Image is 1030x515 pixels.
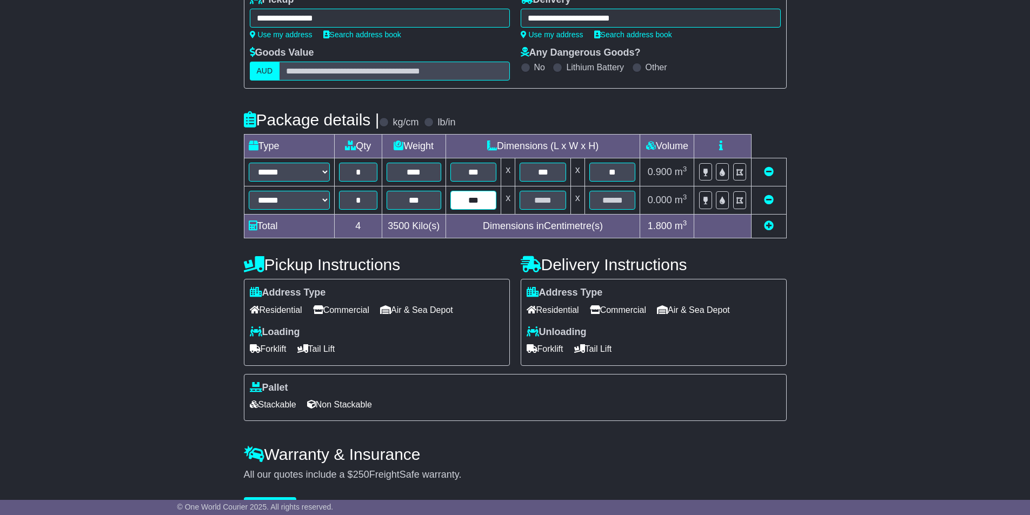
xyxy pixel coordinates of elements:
[648,220,672,231] span: 1.800
[501,158,515,186] td: x
[244,215,334,238] td: Total
[574,340,612,357] span: Tail Lift
[521,47,641,59] label: Any Dangerous Goods?
[764,220,774,231] a: Add new item
[313,302,369,318] span: Commercial
[297,340,335,357] span: Tail Lift
[244,445,787,463] h4: Warranty & Insurance
[250,396,296,413] span: Stackable
[250,30,313,39] a: Use my address
[675,220,687,231] span: m
[250,382,288,394] label: Pallet
[527,287,603,299] label: Address Type
[250,326,300,338] label: Loading
[353,469,369,480] span: 250
[521,256,787,273] h4: Delivery Instructions
[764,166,774,177] a: Remove this item
[675,166,687,177] span: m
[177,503,334,511] span: © One World Courier 2025. All rights reserved.
[446,215,640,238] td: Dimensions in Centimetre(s)
[521,30,583,39] a: Use my address
[334,135,382,158] td: Qty
[380,302,453,318] span: Air & Sea Depot
[570,186,584,215] td: x
[244,469,787,481] div: All our quotes include a $ FreightSafe warranty.
[657,302,730,318] span: Air & Sea Depot
[527,340,563,357] span: Forklift
[534,62,545,72] label: No
[683,165,687,173] sup: 3
[683,193,687,201] sup: 3
[446,135,640,158] td: Dimensions (L x W x H)
[675,195,687,205] span: m
[566,62,624,72] label: Lithium Battery
[393,117,418,129] label: kg/cm
[640,135,694,158] td: Volume
[323,30,401,39] a: Search address book
[244,135,334,158] td: Type
[334,215,382,238] td: 4
[250,302,302,318] span: Residential
[307,396,372,413] span: Non Stackable
[250,62,280,81] label: AUD
[527,326,587,338] label: Unloading
[501,186,515,215] td: x
[244,111,380,129] h4: Package details |
[527,302,579,318] span: Residential
[250,47,314,59] label: Goods Value
[590,302,646,318] span: Commercial
[244,256,510,273] h4: Pickup Instructions
[594,30,672,39] a: Search address book
[250,340,287,357] span: Forklift
[683,219,687,227] sup: 3
[570,158,584,186] td: x
[382,215,446,238] td: Kilo(s)
[388,220,409,231] span: 3500
[648,166,672,177] span: 0.900
[648,195,672,205] span: 0.000
[382,135,446,158] td: Weight
[764,195,774,205] a: Remove this item
[437,117,455,129] label: lb/in
[646,62,667,72] label: Other
[250,287,326,299] label: Address Type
